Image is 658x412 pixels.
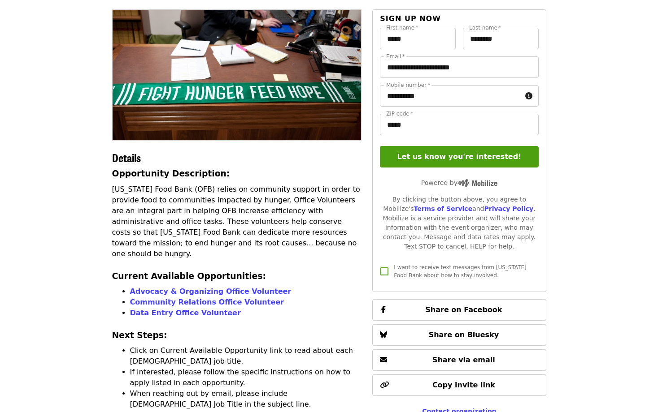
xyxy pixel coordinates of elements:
button: Let us know you're interested! [380,146,538,167]
span: Share on Bluesky [429,330,499,339]
label: Mobile number [386,82,430,88]
input: Email [380,56,538,78]
a: Data Entry Office Volunteer [130,309,241,317]
a: Advocacy & Organizing Office Volunteer [130,287,292,296]
input: Last name [463,28,539,49]
label: First name [386,25,418,30]
span: Share on Facebook [425,305,502,314]
span: I want to receive text messages from [US_STATE] Food Bank about how to stay involved. [394,264,526,279]
button: Share via email [372,349,546,371]
a: Privacy Policy [484,205,533,212]
div: By clicking the button above, you agree to Mobilize's and . Mobilize is a service provider and wi... [380,195,538,251]
li: When reaching out by email, please include [DEMOGRAPHIC_DATA] Job Title in the subject line. [130,388,362,410]
input: ZIP code [380,114,538,135]
span: Copy invite link [432,381,495,389]
a: Terms of Service [414,205,472,212]
label: ZIP code [386,111,413,116]
span: Powered by [421,179,497,186]
span: Sign up now [380,14,441,23]
a: Community Relations Office Volunteer [130,298,284,306]
strong: Current Available Opportunities: [112,271,266,281]
img: Office Volunteer Opportunities organized by Oregon Food Bank [113,10,362,140]
button: Copy invite link [372,374,546,396]
label: Email [386,54,405,59]
label: Last name [469,25,501,30]
img: Powered by Mobilize [458,179,497,187]
span: Details [112,150,141,165]
li: If interested, please follow the specific instructions on how to apply listed in each opportunity. [130,367,362,388]
i: circle-info icon [525,92,532,100]
li: Click on Current Available Opportunity link to read about each [DEMOGRAPHIC_DATA] job title. [130,345,362,367]
p: [US_STATE] Food Bank (OFB) relies on community support in order to provide food to communities im... [112,184,362,259]
input: Mobile number [380,85,521,107]
button: Share on Bluesky [372,324,546,346]
strong: Next Steps: [112,330,167,340]
strong: Opportunity Description: [112,169,230,178]
button: Share on Facebook [372,299,546,321]
span: Share via email [432,356,495,364]
input: First name [380,28,456,49]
